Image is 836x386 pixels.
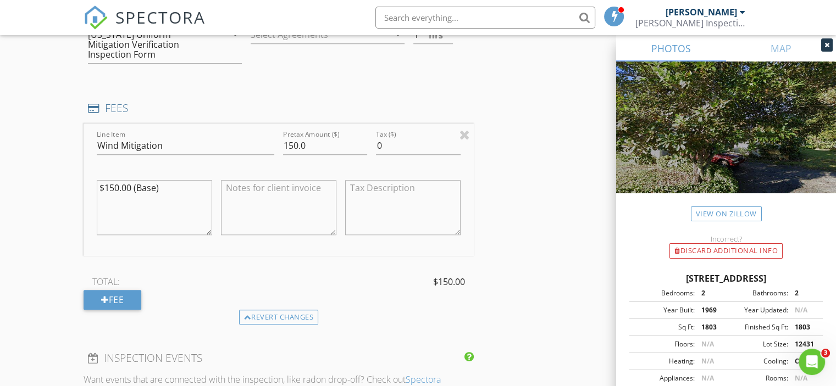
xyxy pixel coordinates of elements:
div: 1803 [695,322,726,332]
div: Fee [84,290,141,310]
h4: FEES [88,101,469,115]
div: Lot Size: [726,339,788,349]
div: Floors: [633,339,695,349]
div: Bedrooms: [633,288,695,298]
iframe: Intercom live chat [799,349,825,375]
div: Incorrect? [616,234,836,243]
span: N/A [701,356,714,366]
a: MAP [726,35,836,61]
div: CENTRAL [788,356,820,366]
img: streetview [616,61,836,220]
span: N/A [795,373,807,383]
div: [PERSON_NAME] [666,7,737,18]
div: Garver Inspection Services [635,18,745,29]
span: TOTAL: [92,275,120,288]
div: Finished Sq Ft: [726,322,788,332]
h4: INSPECTION EVENTS [88,351,469,365]
span: SPECTORA [115,5,206,29]
div: Revert changes [239,310,319,325]
span: $150.00 [433,275,465,288]
div: Sq Ft: [633,322,695,332]
a: SPECTORA [84,15,206,38]
div: Year Updated: [726,305,788,315]
span: hrs [429,31,443,40]
span: N/A [701,339,714,349]
div: [US_STATE] Uniform Mitigation Verification Inspection Form [88,30,213,59]
img: The Best Home Inspection Software - Spectora [84,5,108,30]
input: Search everything... [375,7,595,29]
div: [STREET_ADDRESS] [629,272,823,285]
div: 12431 [788,339,820,349]
div: 2 [788,288,820,298]
span: 3 [821,349,830,357]
span: N/A [701,373,714,383]
a: View on Zillow [691,206,762,221]
div: Bathrooms: [726,288,788,298]
div: Appliances: [633,373,695,383]
span: N/A [795,305,807,315]
div: 1803 [788,322,820,332]
div: Cooling: [726,356,788,366]
div: 1969 [695,305,726,315]
div: Discard Additional info [669,243,783,259]
div: 2 [695,288,726,298]
div: Heating: [633,356,695,366]
div: Rooms: [726,373,788,383]
div: Year Built: [633,305,695,315]
a: PHOTOS [616,35,726,61]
